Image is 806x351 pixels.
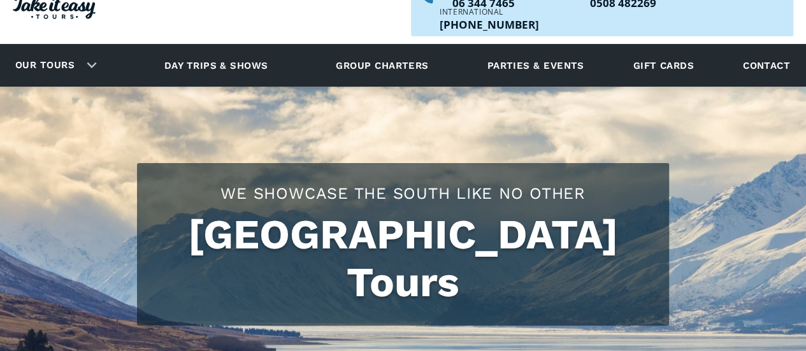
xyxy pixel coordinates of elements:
[150,182,656,204] h2: We showcase the south like no other
[480,48,590,83] a: Parties & events
[6,50,84,80] a: Our tours
[440,19,539,30] p: [PHONE_NUMBER]
[626,48,700,83] a: Gift cards
[150,211,656,306] h1: [GEOGRAPHIC_DATA] Tours
[320,48,444,83] a: Group charters
[148,48,284,83] a: Day trips & shows
[737,48,796,83] a: Contact
[440,19,539,30] a: Call us outside of NZ on +6463447465
[440,8,539,16] div: International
